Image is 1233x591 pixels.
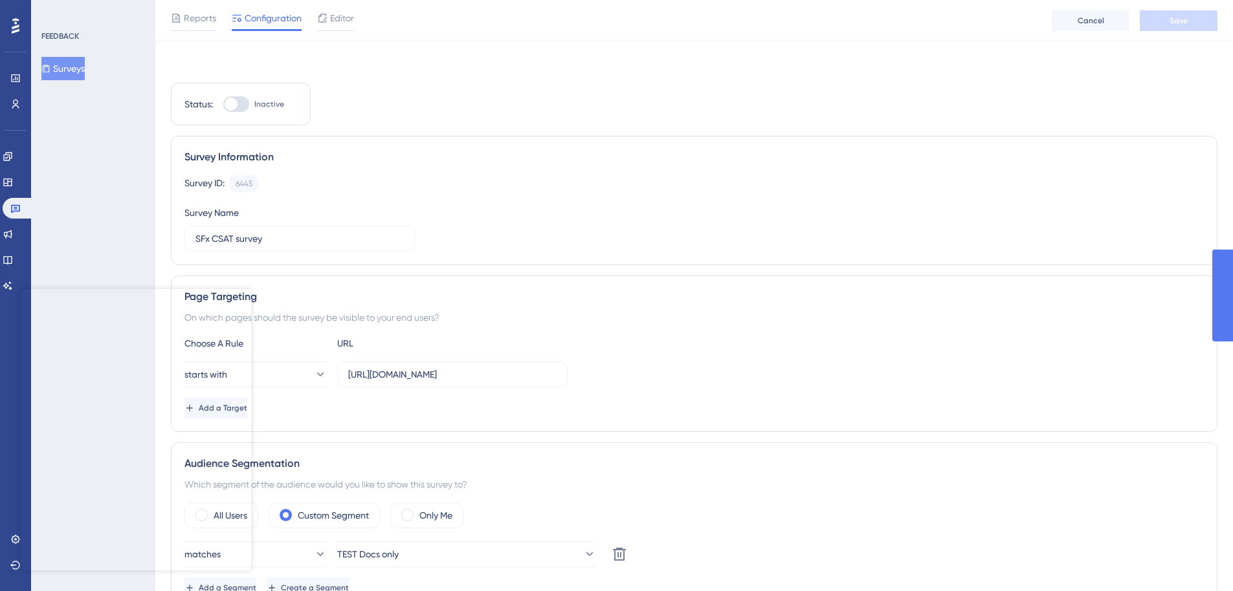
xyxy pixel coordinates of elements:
button: starts with [184,361,327,387]
span: Cancel [1078,16,1104,26]
div: Survey Information [184,149,1204,165]
iframe: UserGuiding AI Assistant Launcher [1179,540,1217,579]
button: TEST Docs only [337,541,596,567]
label: Only Me [419,508,452,523]
label: Custom Segment [298,508,369,523]
div: Choose A Rule [184,336,327,351]
div: Status: [184,96,213,112]
button: matches [184,541,327,567]
span: Save [1170,16,1188,26]
div: 6445 [236,178,252,189]
div: Page Targeting [184,289,1204,305]
span: Configuration [245,10,302,26]
button: Surveys [41,57,85,80]
span: Editor [330,10,354,26]
div: On which pages should the survey be visible to your end users? [184,310,1204,325]
span: Reports [184,10,216,26]
div: FEEDBACK [41,31,79,41]
div: Survey Name [184,205,239,220]
span: TEST Docs only [337,546,399,562]
div: Survey ID: [184,175,225,192]
div: Audience Segmentation [184,456,1204,471]
button: Save [1140,10,1217,31]
div: Which segment of the audience would you like to show this survey to? [184,477,1204,492]
input: yourwebsite.com/path [348,367,557,381]
input: Type your Survey name [195,231,399,246]
button: Cancel [1052,10,1129,31]
div: URL [337,336,480,351]
span: Inactive [254,99,284,109]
